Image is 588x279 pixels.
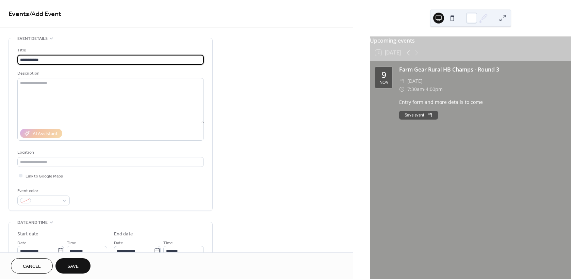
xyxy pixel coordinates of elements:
[114,239,123,247] span: Date
[23,263,41,270] span: Cancel
[399,85,405,93] div: ​
[399,65,566,74] div: Farm Gear Rural HB Champs - Round 3
[163,239,173,247] span: Time
[381,71,386,79] div: 9
[399,77,405,85] div: ​
[17,70,202,77] div: Description
[55,258,91,274] button: Save
[370,36,571,45] div: Upcoming events
[17,239,27,247] span: Date
[426,85,443,93] span: 4:00pm
[26,173,63,180] span: Link to Google Maps
[17,219,48,226] span: Date and time
[399,98,566,106] div: Entry form and more details to come
[407,85,424,93] span: 7:30am
[17,187,68,195] div: Event color
[9,7,29,21] a: Events
[67,263,79,270] span: Save
[379,80,388,85] div: Nov
[424,85,426,93] span: -
[67,239,76,247] span: Time
[29,7,61,21] span: / Add Event
[399,111,438,120] button: Save event
[17,47,202,54] div: Title
[407,77,423,85] span: [DATE]
[17,35,48,42] span: Event details
[114,231,133,238] div: End date
[11,258,53,274] button: Cancel
[17,149,202,156] div: Location
[17,231,38,238] div: Start date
